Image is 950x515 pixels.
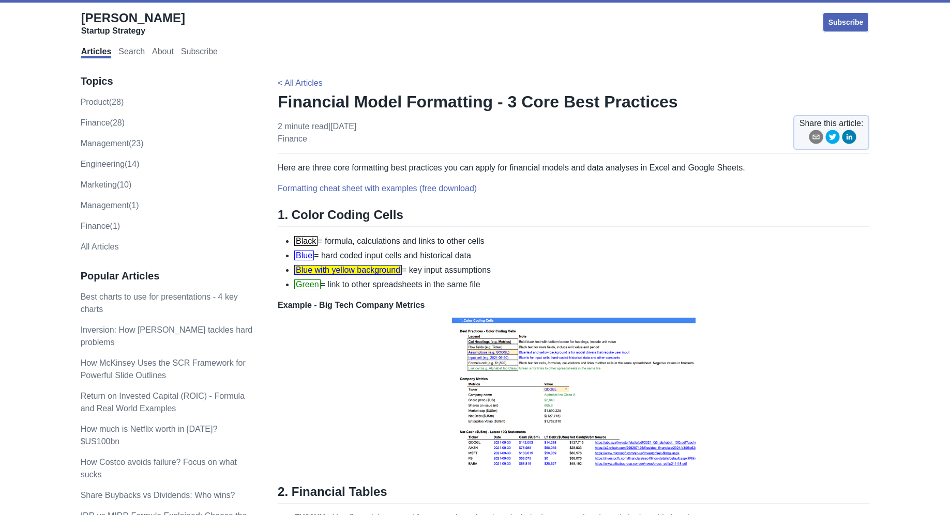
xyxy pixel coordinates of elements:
[278,184,477,193] a: Formatting cheat sheet with examples (free download)
[809,130,823,148] button: email
[449,311,698,472] img: COLORCODE
[81,139,144,148] a: management(23)
[294,251,314,260] span: Blue
[294,235,869,247] li: = formula, calculations and links to other cells
[81,47,112,58] a: Articles
[278,120,356,145] p: 2 minute read | [DATE]
[278,207,869,227] h2: 1. Color Coding Cells
[152,47,174,58] a: About
[81,160,140,168] a: engineering(14)
[825,130,840,148] button: twitter
[81,242,119,251] a: All Articles
[294,249,869,262] li: = hard coded input cells and historical data
[278,91,869,112] h1: Financial Model Formatting - 3 Core Best Practices
[81,491,235,500] a: Share Buybacks vs Dividends: Who wins?
[81,270,256,283] h3: Popular Articles
[81,425,218,446] a: How much is Netflix worth in [DATE]? $US100bn
[800,117,864,130] span: Share this article:
[294,278,869,291] li: = link to other spreadsheets in the same file
[294,279,320,289] span: Green
[278,162,869,174] p: Here are three core formatting best practices you can apply for financial models and data analyse...
[278,79,323,87] a: < All Articles
[81,118,125,127] a: finance(28)
[294,264,869,276] li: = key input assumptions
[81,392,245,413] a: Return on Invested Capital (ROIC) - Formula and Real World Examples
[81,358,246,380] a: How McKinsey Uses the SCR Framework for Powerful Slide Outlines
[842,130,856,148] button: linkedin
[81,180,132,189] a: marketing(10)
[81,292,238,314] a: Best charts to use for presentations - 4 key charts
[278,484,869,504] h2: 2. Financial Tables
[294,236,318,246] span: Black
[278,301,425,309] strong: Example - Big Tech Company Metrics
[81,10,185,36] a: [PERSON_NAME]Startup Strategy
[81,26,185,36] div: Startup Strategy
[181,47,218,58] a: Subscribe
[81,201,139,210] a: Management(1)
[81,222,120,230] a: Finance(1)
[81,325,253,347] a: Inversion: How [PERSON_NAME] tackles hard problems
[822,12,870,33] a: Subscribe
[81,458,237,479] a: How Costco avoids failure? Focus on what sucks
[294,265,402,275] span: Blue with yellow background
[81,98,124,106] a: product(28)
[81,75,256,88] h3: Topics
[81,11,185,25] span: [PERSON_NAME]
[278,134,307,143] a: finance
[118,47,145,58] a: Search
